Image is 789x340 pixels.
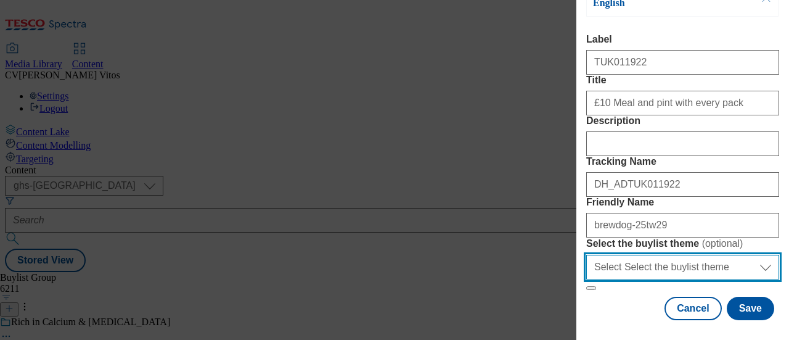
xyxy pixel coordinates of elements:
[586,213,779,238] input: Enter Friendly Name
[586,131,779,156] input: Enter Description
[586,197,779,208] label: Friendly Name
[586,156,779,167] label: Tracking Name
[586,91,779,115] input: Enter Title
[586,34,779,45] label: Label
[586,172,779,197] input: Enter Tracking Name
[702,238,743,249] span: ( optional )
[586,238,779,250] label: Select the buylist theme
[664,297,721,320] button: Cancel
[727,297,774,320] button: Save
[586,50,779,75] input: Enter Label
[586,75,779,86] label: Title
[586,115,779,126] label: Description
